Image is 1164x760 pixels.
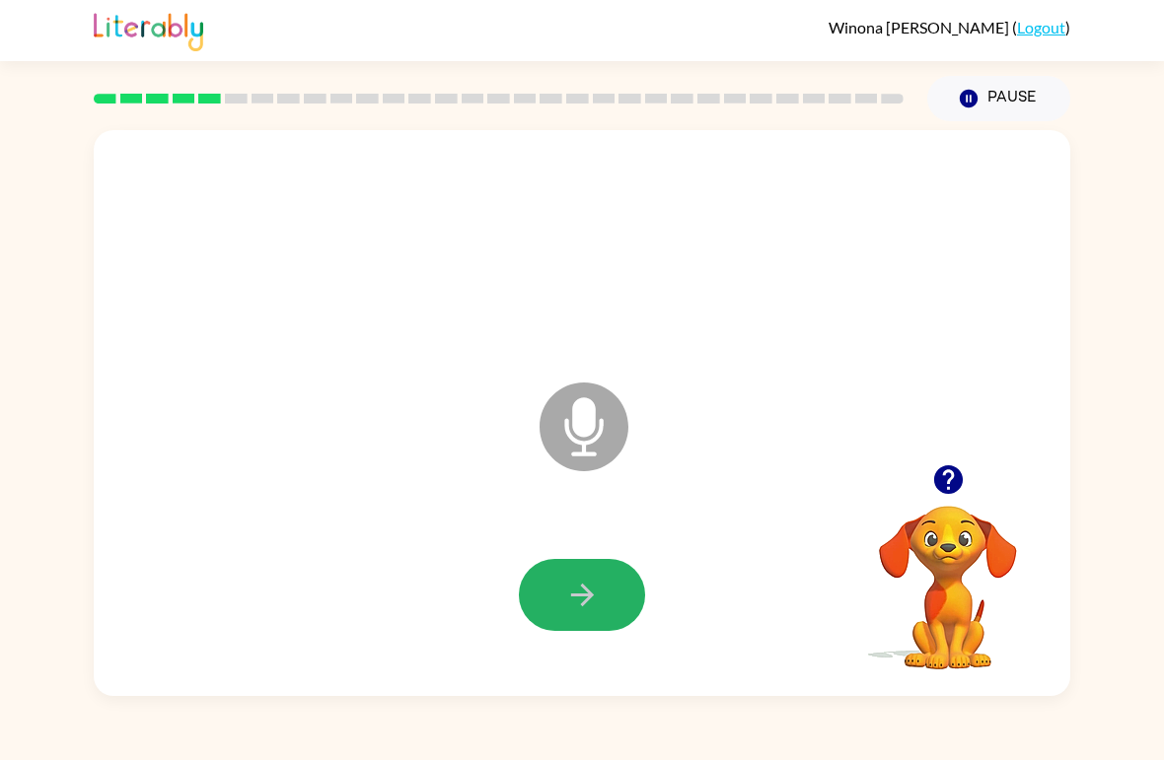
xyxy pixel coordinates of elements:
[94,8,203,51] img: Literably
[829,18,1070,36] div: ( )
[849,475,1047,672] video: Your browser must support playing .mp4 files to use Literably. Please try using another browser.
[1017,18,1065,36] a: Logout
[829,18,1012,36] span: Winona [PERSON_NAME]
[927,76,1070,121] button: Pause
